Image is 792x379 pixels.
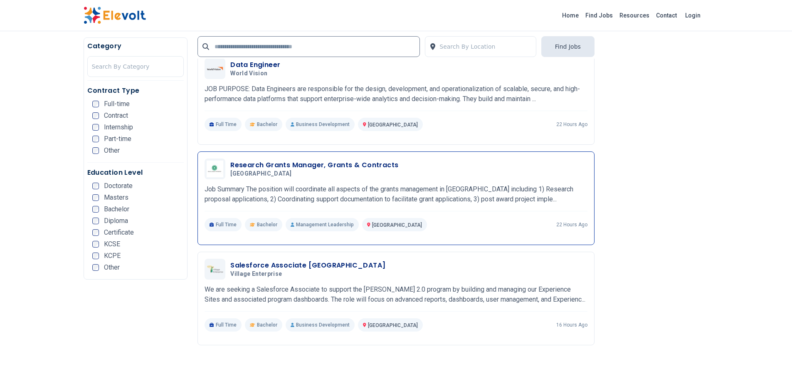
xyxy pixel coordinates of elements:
p: Full Time [205,218,242,231]
input: Bachelor [92,206,99,213]
input: Contract [92,112,99,119]
p: Management Leadership [286,218,359,231]
span: Bachelor [104,206,129,213]
a: Home [559,9,582,22]
a: Login [680,7,706,24]
input: Full-time [92,101,99,107]
a: Contact [653,9,680,22]
h5: Category [87,41,184,51]
span: Other [104,264,120,271]
span: KCPE [104,253,121,259]
input: Part-time [92,136,99,142]
span: Doctorate [104,183,133,189]
span: World Vision [230,70,267,77]
img: World Vision [207,67,223,71]
iframe: Advertisement [604,37,709,287]
span: Diploma [104,218,128,224]
a: Aga khan UniversityResearch Grants Manager, Grants & Contracts[GEOGRAPHIC_DATA]Job Summary The po... [205,159,587,231]
span: KCSE [104,241,120,248]
h5: Contract Type [87,86,184,96]
span: Part-time [104,136,131,142]
input: KCSE [92,241,99,248]
p: Job Summary The position will coordinate all aspects of the grants management in [GEOGRAPHIC_DATA... [205,184,587,204]
span: [GEOGRAPHIC_DATA] [368,322,418,328]
img: Elevolt [84,7,146,24]
p: Business Development [286,118,355,131]
a: Resources [616,9,653,22]
h3: Research Grants Manager, Grants & Contracts [230,160,398,170]
span: [GEOGRAPHIC_DATA] [230,170,291,178]
span: Contract [104,112,128,119]
input: Diploma [92,218,99,224]
span: Full-time [104,101,130,107]
iframe: Chat Widget [750,339,792,379]
span: Masters [104,194,128,201]
p: JOB PURPOSE: Data Engineers are responsible for the design, development, and operationalization o... [205,84,587,104]
p: We are seeking a Salesforce Associate to support the [PERSON_NAME] 2.0 program by building and ma... [205,285,587,305]
p: Full Time [205,118,242,131]
h3: Salesforce Associate [GEOGRAPHIC_DATA] [230,260,385,270]
span: Internship [104,124,133,131]
img: Village Enterprise [207,265,223,273]
p: Business Development [286,318,355,332]
span: [GEOGRAPHIC_DATA] [372,222,422,228]
span: Village Enterprise [230,270,282,278]
button: Find Jobs [541,36,595,57]
span: Other [104,147,120,154]
span: Bachelor [257,121,277,128]
a: Find Jobs [582,9,616,22]
span: Bachelor [257,221,277,228]
input: Doctorate [92,183,99,189]
h5: Education Level [87,168,184,178]
h3: Data Engineer [230,60,280,70]
input: Other [92,147,99,154]
span: [GEOGRAPHIC_DATA] [368,122,418,128]
a: Village EnterpriseSalesforce Associate [GEOGRAPHIC_DATA]Village EnterpriseWe are seeking a Salesf... [205,259,587,332]
img: Aga khan University [207,161,223,177]
input: Certificate [92,229,99,236]
input: Internship [92,124,99,131]
a: World VisionData EngineerWorld VisionJOB PURPOSE: Data Engineers are responsible for the design, ... [205,58,587,131]
span: Bachelor [257,322,277,328]
input: Other [92,264,99,271]
p: 22 hours ago [556,221,587,228]
p: 16 hours ago [556,322,587,328]
input: Masters [92,194,99,201]
input: KCPE [92,253,99,259]
span: Certificate [104,229,134,236]
p: 22 hours ago [556,121,587,128]
p: Full Time [205,318,242,332]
